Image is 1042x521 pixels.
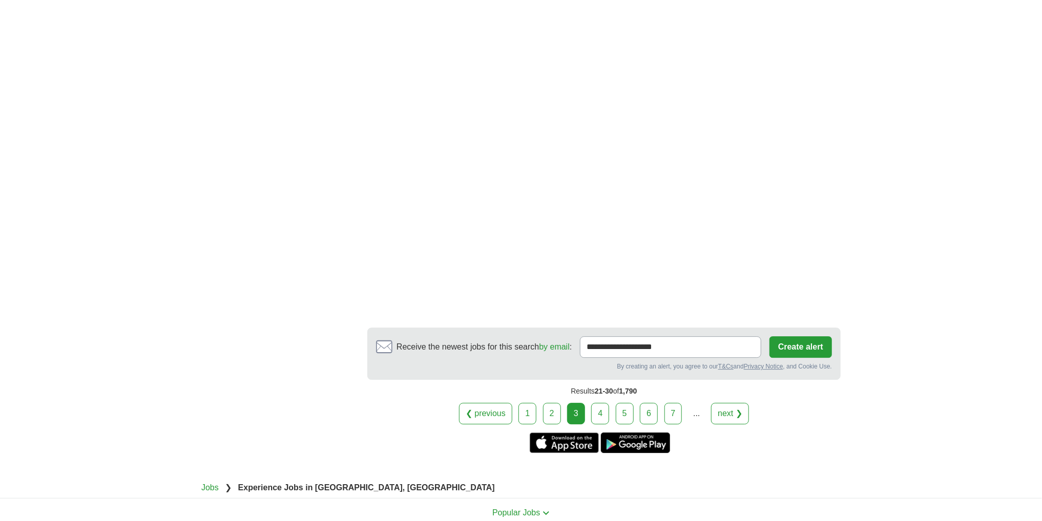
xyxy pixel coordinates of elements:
span: 21-30 [595,387,613,395]
span: ❯ [225,483,232,492]
a: Jobs [201,483,219,492]
a: T&Cs [718,363,734,370]
a: Get the Android app [601,432,670,453]
a: 5 [616,403,634,424]
span: Popular Jobs [492,508,540,517]
a: by email [539,342,570,351]
a: 4 [591,403,609,424]
img: toggle icon [543,511,550,515]
a: ❮ previous [459,403,512,424]
span: Receive the newest jobs for this search : [397,341,572,353]
div: By creating an alert, you agree to our and , and Cookie Use. [376,362,832,371]
a: 6 [640,403,658,424]
strong: Experience Jobs in [GEOGRAPHIC_DATA], [GEOGRAPHIC_DATA] [238,483,495,492]
a: 1 [518,403,536,424]
a: Get the iPhone app [530,432,599,453]
a: next ❯ [711,403,749,424]
a: 2 [543,403,561,424]
div: ... [686,403,707,424]
button: Create alert [769,336,832,358]
div: 3 [567,403,585,424]
a: 7 [664,403,682,424]
div: Results of [367,380,841,403]
a: Privacy Notice [744,363,783,370]
span: 1,790 [619,387,637,395]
